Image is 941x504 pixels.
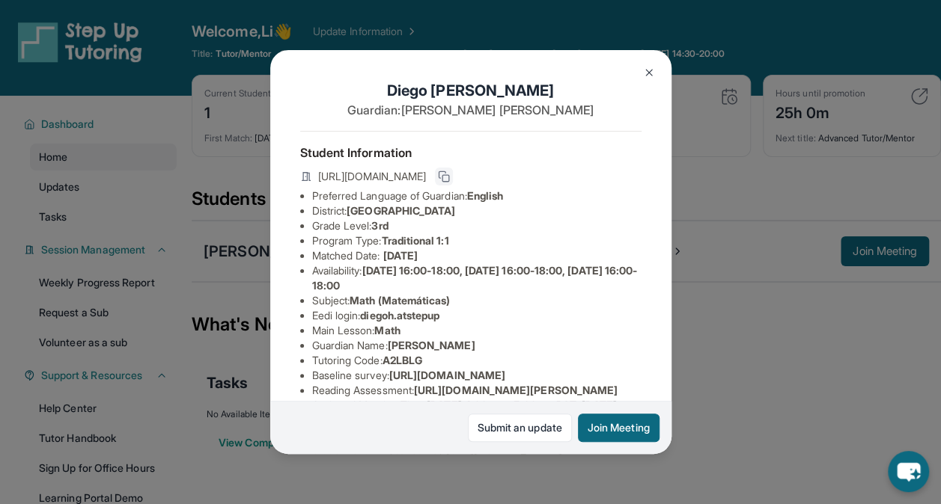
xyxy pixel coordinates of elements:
span: Traditional 1:1 [381,234,448,247]
span: [URL][DOMAIN_NAME][PERSON_NAME] [414,384,618,396]
span: diegoh.atstepup [360,309,439,322]
li: Guardian Name : [312,338,642,353]
span: [DATE] 4:00 pm - 5:00 pm PST, [DATE] 4:00 pm - 5:00 pm PST [312,399,617,426]
span: [URL][DOMAIN_NAME] [389,369,505,381]
li: Matched Date: [312,248,642,263]
li: Preferred Language of Guardian: [312,188,642,203]
li: Reading Assessment : [312,383,642,398]
li: Baseline survey : [312,368,642,383]
a: Submit an update [468,414,572,442]
li: District: [312,203,642,218]
button: Copy link [435,168,453,185]
p: Guardian: [PERSON_NAME] [PERSON_NAME] [300,101,642,119]
span: [DATE] 16:00-18:00, [DATE] 16:00-18:00, [DATE] 16:00-18:00 [312,264,638,292]
span: [GEOGRAPHIC_DATA] [347,204,455,217]
li: Grade Level: [312,218,642,233]
li: Availability: [312,263,642,293]
span: Math (Matemáticas) [350,294,450,307]
span: [DATE] [383,249,418,262]
span: A2LBLG [383,354,422,366]
li: Subject : [312,293,642,308]
button: chat-button [888,451,929,492]
h4: Student Information [300,144,642,162]
h1: Diego [PERSON_NAME] [300,80,642,101]
span: 3rd [371,219,388,232]
li: Assigned Meeting Time : [312,398,642,428]
img: Close Icon [643,67,655,79]
li: Tutoring Code : [312,353,642,368]
li: Eedi login : [312,308,642,323]
span: [PERSON_NAME] [388,339,475,351]
span: English [467,189,504,202]
li: Program Type: [312,233,642,248]
span: Math [374,324,400,336]
span: [URL][DOMAIN_NAME] [318,169,426,184]
button: Join Meeting [578,414,660,442]
li: Main Lesson : [312,323,642,338]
